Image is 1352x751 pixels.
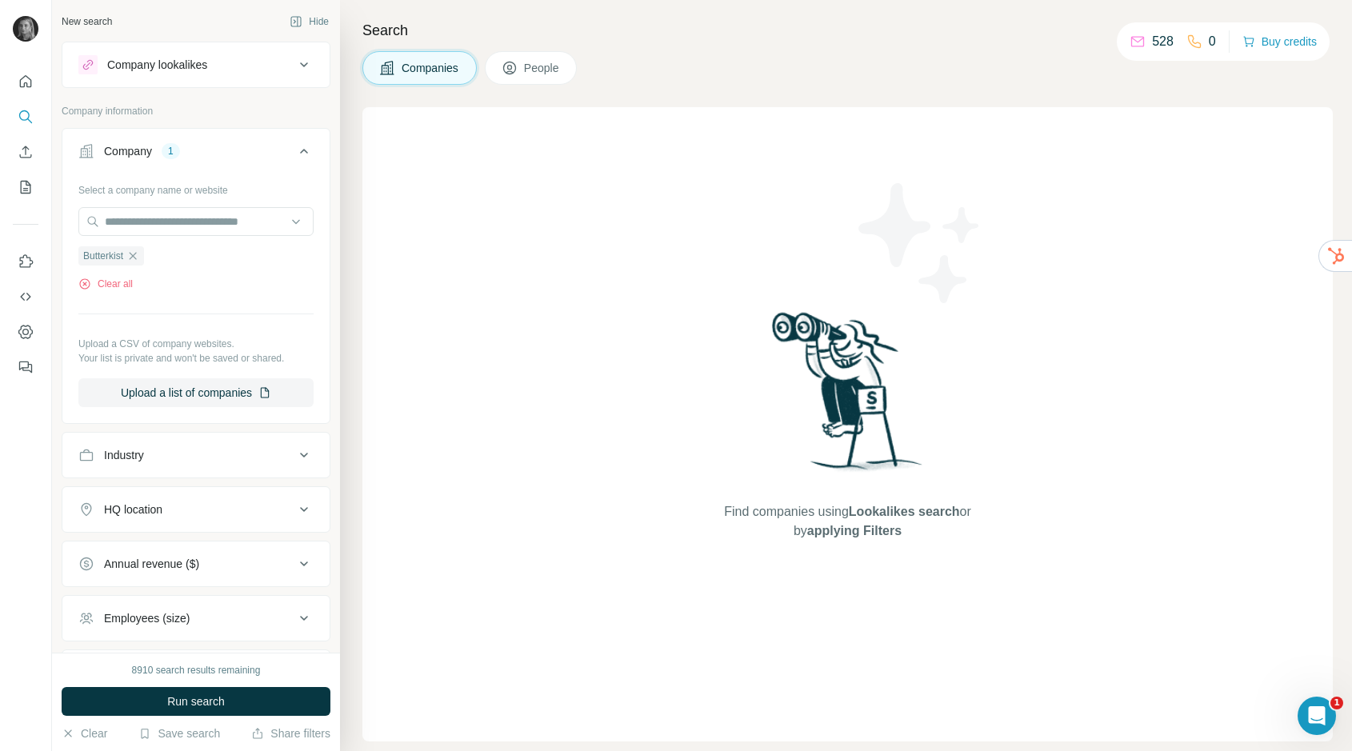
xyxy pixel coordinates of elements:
button: Clear [62,725,107,741]
button: Save search [138,725,220,741]
button: Company1 [62,132,330,177]
p: 0 [1209,32,1216,51]
button: Feedback [13,353,38,381]
div: 8910 search results remaining [132,663,261,677]
iframe: Intercom live chat [1298,697,1336,735]
div: 1 [162,144,180,158]
button: Quick start [13,67,38,96]
p: 528 [1152,32,1174,51]
img: Surfe Illustration - Woman searching with binoculars [765,308,931,486]
div: Annual revenue ($) [104,556,199,572]
span: 1 [1330,697,1343,709]
button: Industry [62,436,330,474]
img: Avatar [13,16,38,42]
button: Use Surfe API [13,282,38,311]
div: Employees (size) [104,610,190,626]
button: Employees (size) [62,599,330,637]
button: Share filters [251,725,330,741]
p: Your list is private and won't be saved or shared. [78,351,314,366]
button: Use Surfe on LinkedIn [13,247,38,276]
span: Lookalikes search [849,505,960,518]
p: Upload a CSV of company websites. [78,337,314,351]
button: HQ location [62,490,330,529]
span: Run search [167,693,225,709]
div: Industry [104,447,144,463]
div: Company [104,143,152,159]
h4: Search [362,19,1333,42]
button: Annual revenue ($) [62,545,330,583]
p: Company information [62,104,330,118]
span: Butterkist [83,249,123,263]
button: Search [13,102,38,131]
button: Company lookalikes [62,46,330,84]
div: Company lookalikes [107,57,207,73]
button: Upload a list of companies [78,378,314,407]
button: Buy credits [1242,30,1317,53]
span: Companies [402,60,460,76]
span: applying Filters [807,524,902,537]
div: HQ location [104,501,162,517]
button: Dashboard [13,318,38,346]
div: Select a company name or website [78,177,314,198]
button: Enrich CSV [13,138,38,166]
span: People [524,60,561,76]
button: Run search [62,687,330,716]
div: New search [62,14,112,29]
button: Hide [278,10,340,34]
button: My lists [13,173,38,202]
span: Find companies using or by [719,502,975,541]
img: Surfe Illustration - Stars [848,171,992,315]
button: Clear all [78,277,133,291]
